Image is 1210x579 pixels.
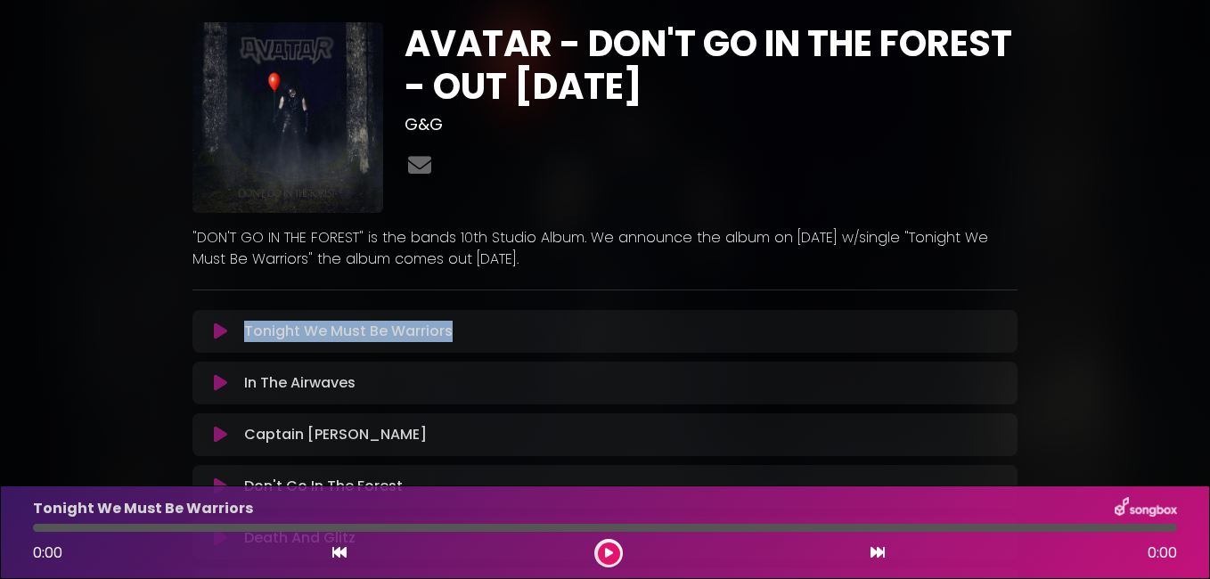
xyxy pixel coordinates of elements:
h3: G&G [405,115,1018,135]
p: Tonight We Must Be Warriors [33,498,253,519]
p: In The Airwaves [244,372,356,394]
img: F2dxkizfSxmxPj36bnub [192,22,383,213]
p: "DON'T GO IN THE FOREST" is the bands 10th Studio Album. We announce the album on [DATE] w/single... [192,227,1018,270]
span: 0:00 [33,542,62,563]
p: Tonight We Must Be Warriors [244,321,453,342]
h1: AVATAR - DON'T GO IN THE FOREST - OUT [DATE] [405,22,1018,108]
img: songbox-logo-white.png [1115,497,1177,520]
p: Don't Go In The Forest [244,476,403,497]
span: 0:00 [1148,542,1177,564]
p: Captain [PERSON_NAME] [244,424,427,445]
